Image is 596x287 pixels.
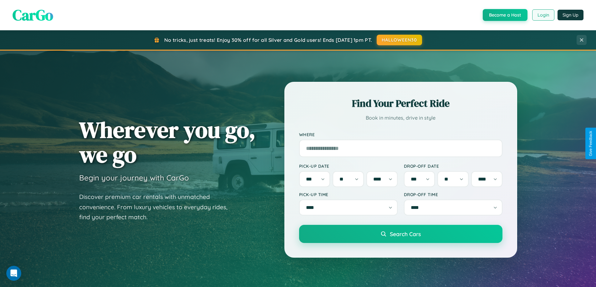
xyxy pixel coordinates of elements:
[404,163,502,169] label: Drop-off Date
[299,163,398,169] label: Pick-up Date
[558,10,583,20] button: Sign Up
[299,96,502,110] h2: Find Your Perfect Ride
[404,192,502,197] label: Drop-off Time
[377,35,422,45] button: HALLOWEEN30
[13,5,53,25] span: CarGo
[299,225,502,243] button: Search Cars
[483,9,527,21] button: Become a Host
[164,37,372,43] span: No tricks, just treats! Enjoy 30% off for all Silver and Gold users! Ends [DATE] 1pm PT.
[79,173,189,182] h3: Begin your journey with CarGo
[79,117,256,167] h1: Wherever you go, we go
[299,192,398,197] label: Pick-up Time
[390,230,421,237] span: Search Cars
[532,9,554,21] button: Login
[299,132,502,137] label: Where
[6,266,21,281] iframe: Intercom live chat
[79,192,236,222] p: Discover premium car rentals with unmatched convenience. From luxury vehicles to everyday rides, ...
[299,113,502,122] p: Book in minutes, drive in style
[588,131,593,156] div: Give Feedback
